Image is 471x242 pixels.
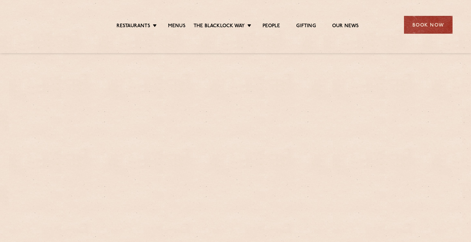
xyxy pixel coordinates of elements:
a: People [263,23,280,30]
div: Book Now [404,16,453,34]
a: Gifting [296,23,316,30]
a: Menus [168,23,185,30]
a: The Blacklock Way [194,23,245,30]
img: svg%3E [19,6,75,43]
a: Our News [332,23,359,30]
a: Restaurants [117,23,150,30]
